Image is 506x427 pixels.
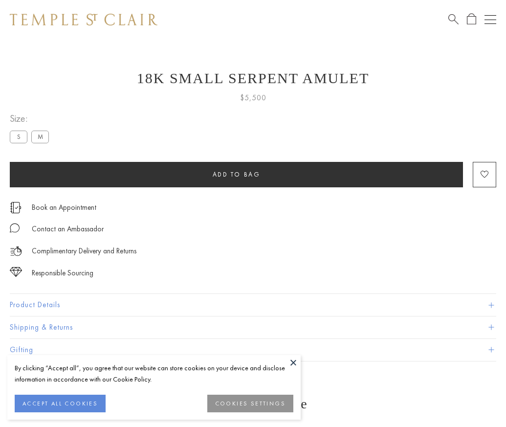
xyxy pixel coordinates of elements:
[10,316,496,338] button: Shipping & Returns
[10,223,20,233] img: MessageIcon-01_2.svg
[10,111,53,127] span: Size:
[213,170,261,179] span: Add to bag
[240,91,266,104] span: $5,500
[10,14,157,25] img: Temple St. Clair
[10,339,496,361] button: Gifting
[467,13,476,25] a: Open Shopping Bag
[448,13,459,25] a: Search
[10,131,27,143] label: S
[10,294,496,316] button: Product Details
[31,131,49,143] label: M
[32,267,93,279] div: Responsible Sourcing
[32,202,96,213] a: Book an Appointment
[10,202,22,213] img: icon_appointment.svg
[10,267,22,277] img: icon_sourcing.svg
[15,395,106,412] button: ACCEPT ALL COOKIES
[10,245,22,257] img: icon_delivery.svg
[32,223,104,235] div: Contact an Ambassador
[207,395,293,412] button: COOKIES SETTINGS
[484,14,496,25] button: Open navigation
[15,362,293,385] div: By clicking “Accept all”, you agree that our website can store cookies on your device and disclos...
[32,245,136,257] p: Complimentary Delivery and Returns
[10,70,496,87] h1: 18K Small Serpent Amulet
[10,162,463,187] button: Add to bag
